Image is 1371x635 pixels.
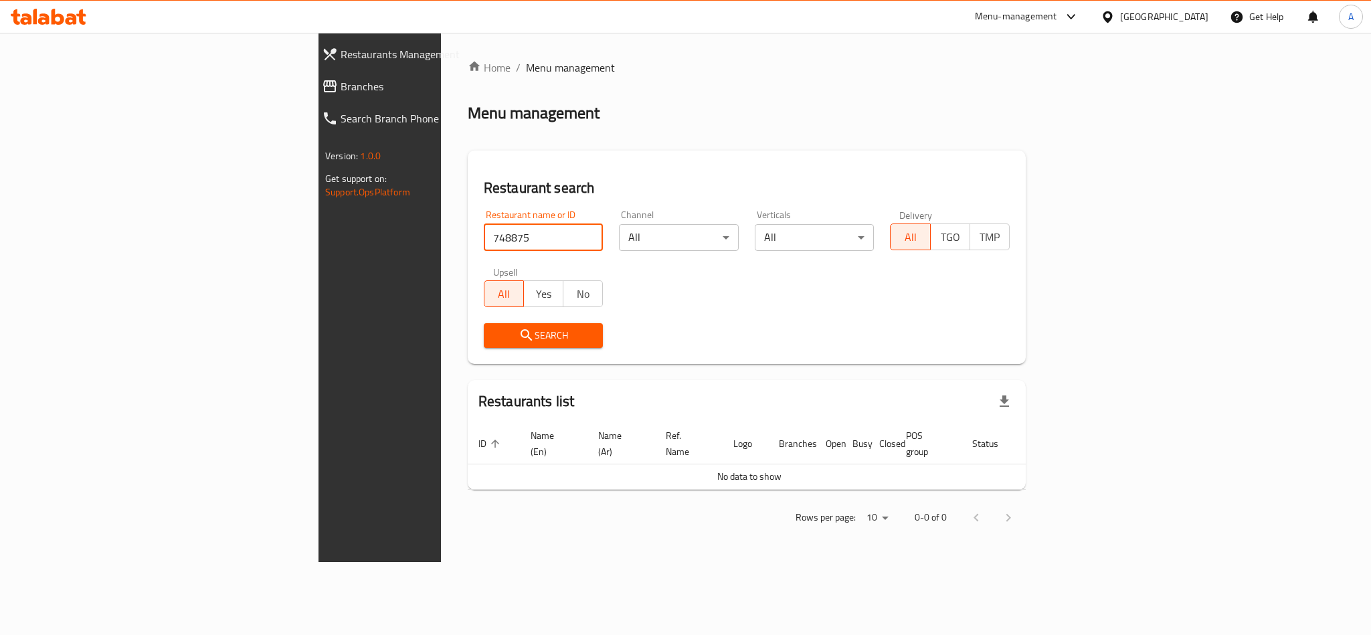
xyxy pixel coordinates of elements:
span: A [1348,9,1354,24]
span: Ref. Name [666,428,707,460]
a: Search Branch Phone [311,102,547,134]
div: Export file [988,385,1020,418]
button: All [484,280,524,307]
th: Open [815,424,842,464]
label: Delivery [899,210,933,219]
span: 1.0.0 [360,147,381,165]
h2: Restaurant search [484,178,1010,198]
button: Yes [523,280,563,307]
span: Search Branch Phone [341,110,537,126]
button: All [890,223,930,250]
div: All [619,224,739,251]
button: No [563,280,603,307]
span: POS group [906,428,945,460]
button: TGO [930,223,970,250]
h2: Menu management [468,102,600,124]
div: [GEOGRAPHIC_DATA] [1120,9,1208,24]
span: No data to show [717,468,782,485]
a: Restaurants Management [311,38,547,70]
span: Get support on: [325,170,387,187]
div: Rows per page: [861,508,893,528]
span: TGO [936,228,965,247]
span: All [896,228,925,247]
span: TMP [976,228,1004,247]
span: Menu management [526,60,615,76]
span: ID [478,436,504,452]
div: Menu-management [975,9,1057,25]
span: Version: [325,147,358,165]
span: No [569,284,598,304]
table: enhanced table [468,424,1078,490]
span: Status [972,436,1016,452]
span: Branches [341,78,537,94]
a: Support.OpsPlatform [325,183,410,201]
span: Restaurants Management [341,46,537,62]
p: Rows per page: [796,509,856,526]
h2: Restaurants list [478,391,574,412]
button: Search [484,323,604,348]
span: Name (Ar) [598,428,639,460]
span: Search [494,327,593,344]
button: TMP [970,223,1010,250]
th: Closed [869,424,895,464]
span: Yes [529,284,558,304]
p: 0-0 of 0 [915,509,947,526]
th: Logo [723,424,768,464]
th: Branches [768,424,815,464]
a: Branches [311,70,547,102]
div: All [755,224,875,251]
th: Busy [842,424,869,464]
nav: breadcrumb [468,60,1026,76]
input: Search for restaurant name or ID.. [484,224,604,251]
span: Name (En) [531,428,571,460]
label: Upsell [493,267,518,276]
span: All [490,284,519,304]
